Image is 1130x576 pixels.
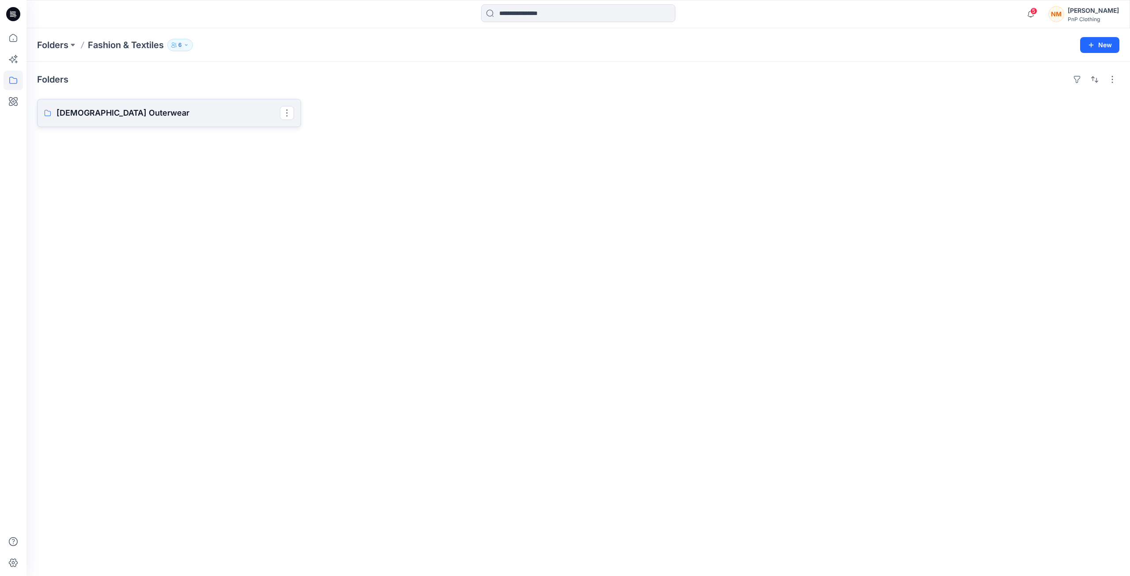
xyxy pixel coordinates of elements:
p: Fashion & Textiles [88,39,164,51]
span: 5 [1030,8,1037,15]
div: NM [1048,6,1064,22]
button: 6 [167,39,193,51]
button: New [1080,37,1119,53]
div: [PERSON_NAME] [1068,5,1119,16]
div: PnP Clothing [1068,16,1119,23]
p: [DEMOGRAPHIC_DATA] Outerwear [56,107,280,119]
p: 6 [178,40,182,50]
a: [DEMOGRAPHIC_DATA] Outerwear [37,99,301,127]
a: Folders [37,39,68,51]
h4: Folders [37,74,68,85]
